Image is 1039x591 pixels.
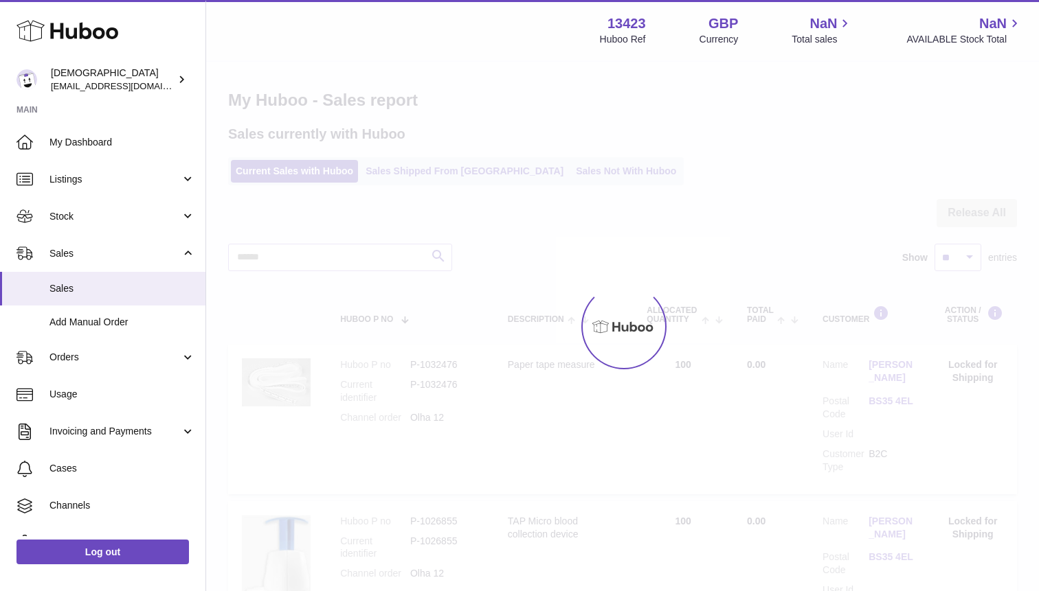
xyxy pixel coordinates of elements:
[600,33,646,46] div: Huboo Ref
[49,136,195,149] span: My Dashboard
[49,247,181,260] span: Sales
[49,210,181,223] span: Stock
[16,69,37,90] img: olgazyuz@outlook.com
[906,33,1023,46] span: AVAILABLE Stock Total
[51,80,202,91] span: [EMAIL_ADDRESS][DOMAIN_NAME]
[792,33,853,46] span: Total sales
[906,14,1023,46] a: NaN AVAILABLE Stock Total
[700,33,739,46] div: Currency
[708,14,738,33] strong: GBP
[792,14,853,46] a: NaN Total sales
[49,425,181,438] span: Invoicing and Payments
[49,499,195,512] span: Channels
[607,14,646,33] strong: 13423
[49,462,195,475] span: Cases
[49,351,181,364] span: Orders
[49,173,181,186] span: Listings
[979,14,1007,33] span: NaN
[49,316,195,329] span: Add Manual Order
[809,14,837,33] span: NaN
[51,67,175,93] div: [DEMOGRAPHIC_DATA]
[49,282,195,295] span: Sales
[16,540,189,564] a: Log out
[49,388,195,401] span: Usage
